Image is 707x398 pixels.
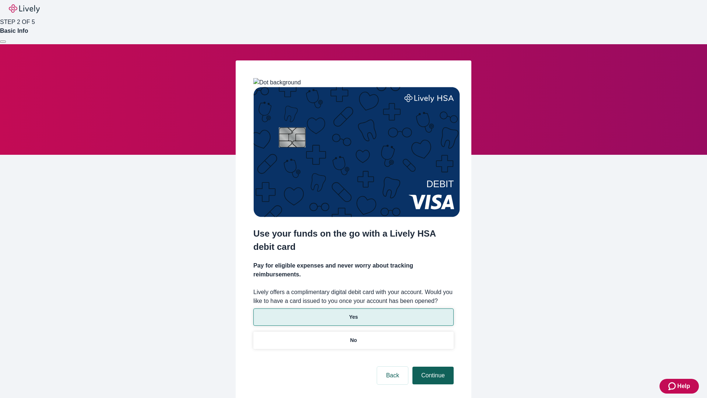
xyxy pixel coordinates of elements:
[253,332,454,349] button: No
[350,336,357,344] p: No
[253,87,460,217] img: Debit card
[659,379,699,394] button: Zendesk support iconHelp
[377,367,408,384] button: Back
[253,227,454,254] h2: Use your funds on the go with a Lively HSA debit card
[677,382,690,391] span: Help
[253,78,301,87] img: Dot background
[253,261,454,279] h4: Pay for eligible expenses and never worry about tracking reimbursements.
[253,308,454,326] button: Yes
[253,288,454,306] label: Lively offers a complimentary digital debit card with your account. Would you like to have a card...
[349,313,358,321] p: Yes
[668,382,677,391] svg: Zendesk support icon
[9,4,40,13] img: Lively
[412,367,454,384] button: Continue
